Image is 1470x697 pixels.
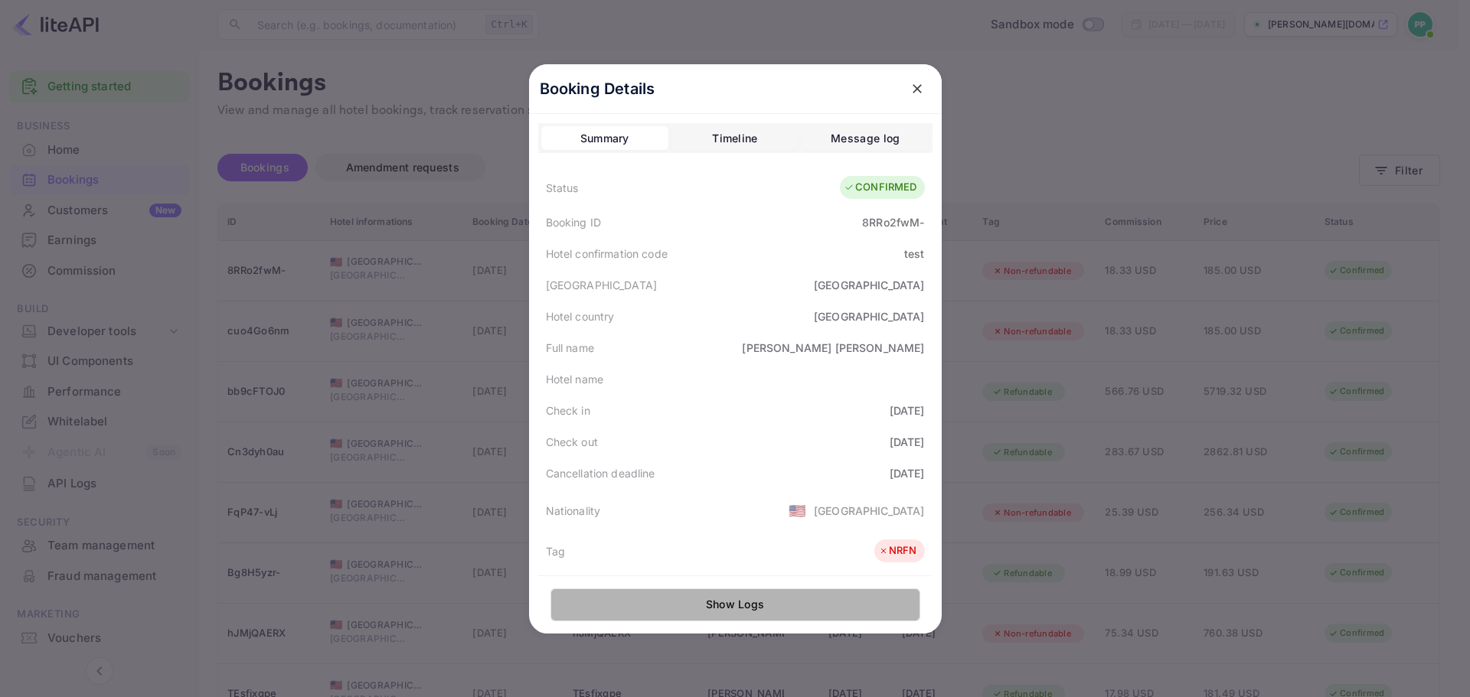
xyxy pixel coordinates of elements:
div: Check in [546,402,590,419]
div: [PERSON_NAME] [PERSON_NAME] [742,340,924,356]
div: [DATE] [890,434,925,450]
div: Timeline [712,129,757,148]
div: Cancellation deadline [546,465,655,481]
div: [GEOGRAPHIC_DATA] [814,503,925,519]
div: 8RRo2fwM- [862,214,924,230]
div: test [904,246,925,262]
div: [GEOGRAPHIC_DATA] [814,308,925,324]
div: Status [546,180,579,196]
div: Hotel name [546,371,604,387]
div: Tag [546,543,565,559]
div: Booking ID [546,214,602,230]
div: Hotel country [546,308,615,324]
div: Summary [580,129,629,148]
div: Check out [546,434,598,450]
span: United States [789,497,806,524]
div: [GEOGRAPHIC_DATA] [546,277,658,293]
p: Booking Details [540,77,655,100]
button: Summary [541,126,668,151]
div: Full name [546,340,594,356]
div: [DATE] [890,465,925,481]
div: Hotel confirmation code [546,246,668,262]
div: Message log [831,129,900,148]
button: Show Logs [550,588,920,621]
button: Message log [802,126,929,151]
button: Timeline [671,126,799,151]
button: close [903,75,931,103]
div: NRFN [878,543,917,559]
div: Nationality [546,503,601,519]
div: [GEOGRAPHIC_DATA] [814,277,925,293]
div: [DATE] [890,402,925,419]
div: CONFIRMED [844,180,916,195]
